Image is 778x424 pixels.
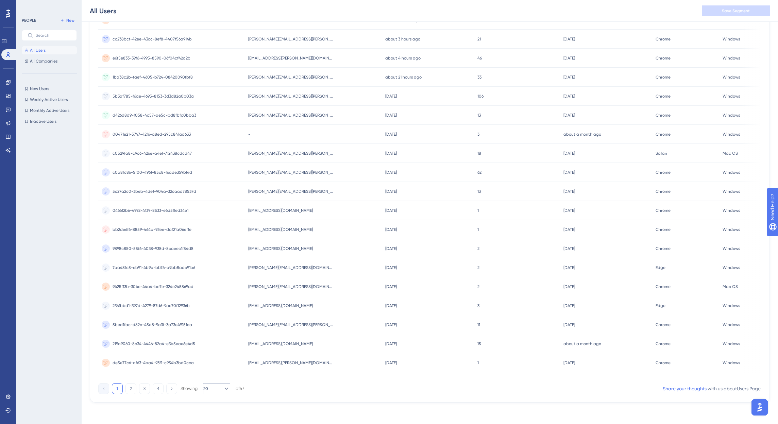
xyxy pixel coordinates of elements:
[656,246,671,251] span: Chrome
[477,170,481,175] span: 62
[477,360,479,366] span: 1
[22,46,77,54] button: All Users
[248,303,313,308] span: [EMAIL_ADDRESS][DOMAIN_NAME]
[563,265,575,270] time: [DATE]
[113,36,192,42] span: cc238bcf-42ee-43cc-8ef8-4407f56a914b
[248,74,333,80] span: [PERSON_NAME][EMAIL_ADDRESS][PERSON_NAME][DOMAIN_NAME]
[563,170,575,175] time: [DATE]
[248,132,250,137] span: -
[656,322,671,327] span: Chrome
[248,189,333,194] span: [PERSON_NAME][EMAIL_ADDRESS][PERSON_NAME][DOMAIN_NAME]
[385,189,397,194] time: [DATE]
[203,383,230,394] button: 20
[702,5,770,16] button: Save Segment
[656,227,671,232] span: Chrome
[58,16,77,24] button: New
[663,386,707,391] a: Share your thoughts
[723,341,740,346] span: Windows
[153,383,164,394] button: 4
[385,37,420,41] time: about 3 hours ago
[477,36,481,42] span: 21
[477,246,479,251] span: 2
[477,94,484,99] span: 106
[113,94,194,99] span: 5b3af785-f6ae-4695-8153-3d3d82a0b03a
[563,284,575,289] time: [DATE]
[248,341,313,346] span: [EMAIL_ADDRESS][DOMAIN_NAME]
[113,189,196,194] span: 5c27a2c0-3beb-4de1-904a-32caad78537d
[477,208,479,213] span: 1
[113,284,193,289] span: 9425f13b-304e-44a4-be7e-324e245869ad
[477,322,480,327] span: 11
[385,94,397,99] time: [DATE]
[113,208,188,213] span: 046612b6-4992-4139-8533-e6d5ffed34e1
[723,189,740,194] span: Windows
[656,284,671,289] span: Chrome
[656,303,665,308] span: Edge
[656,208,671,213] span: Chrome
[656,341,671,346] span: Chrome
[113,360,194,366] span: de5e77c6-af63-4ba4-93f1-c954b3bd0cca
[477,265,479,270] span: 2
[113,170,192,175] span: c0a8fc86-5f00-4961-85c8-f6ade359b14d
[385,56,421,61] time: about 4 hours ago
[90,6,116,16] div: All Users
[723,246,740,251] span: Windows
[248,227,313,232] span: [EMAIL_ADDRESS][DOMAIN_NAME]
[36,33,71,38] input: Search
[656,94,671,99] span: Chrome
[477,113,481,118] span: 13
[663,385,761,393] div: with us about Users Page .
[563,151,575,156] time: [DATE]
[385,75,422,80] time: about 21 hours ago
[723,94,740,99] span: Windows
[563,18,575,22] time: [DATE]
[248,170,333,175] span: [PERSON_NAME][EMAIL_ADDRESS][PERSON_NAME][DOMAIN_NAME]
[385,360,397,365] time: [DATE]
[385,265,397,270] time: [DATE]
[125,383,136,394] button: 2
[385,170,397,175] time: [DATE]
[477,55,482,61] span: 46
[723,303,740,308] span: Windows
[113,322,192,327] span: 5bed1fac-d82c-45d8-9a3f-3a73e49151ca
[30,86,49,91] span: New Users
[723,113,740,118] span: Windows
[656,113,671,118] span: Chrome
[248,284,333,289] span: [PERSON_NAME][EMAIL_ADDRESS][DOMAIN_NAME]
[723,132,740,137] span: Windows
[112,383,123,394] button: 1
[248,94,333,99] span: [PERSON_NAME][EMAIL_ADDRESS][PERSON_NAME][DOMAIN_NAME]
[477,151,481,156] span: 18
[248,265,333,270] span: [PERSON_NAME][EMAIL_ADDRESS][DOMAIN_NAME]
[723,55,740,61] span: Windows
[385,284,397,289] time: [DATE]
[477,74,481,80] span: 33
[563,189,575,194] time: [DATE]
[248,113,333,118] span: [PERSON_NAME][EMAIL_ADDRESS][PERSON_NAME][DOMAIN_NAME]
[22,106,77,115] button: Monthly Active Users
[477,132,479,137] span: 3
[16,2,43,10] span: Need Help?
[563,303,575,308] time: [DATE]
[656,36,671,42] span: Chrome
[385,151,397,156] time: [DATE]
[113,151,192,156] span: c0529fa8-c9c6-426e-a4ef-712438cdcd47
[203,386,208,391] span: 20
[723,322,740,327] span: Windows
[30,108,69,113] span: Monthly Active Users
[385,18,420,22] time: about 2 hours ago
[656,132,671,137] span: Chrome
[477,341,481,346] span: 15
[113,74,193,80] span: 1ba38c2b-faef-4605-b724-08420090fbf8
[248,36,333,42] span: [PERSON_NAME][EMAIL_ADDRESS][PERSON_NAME][DOMAIN_NAME]
[723,208,740,213] span: Windows
[113,246,193,251] span: 9898c850-55f6-4038-938d-8caeec1f54d8
[477,284,479,289] span: 2
[563,360,575,365] time: [DATE]
[656,74,671,80] span: Chrome
[563,208,575,213] time: [DATE]
[139,383,150,394] button: 3
[248,360,333,366] span: [EMAIL_ADDRESS][PERSON_NAME][DOMAIN_NAME]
